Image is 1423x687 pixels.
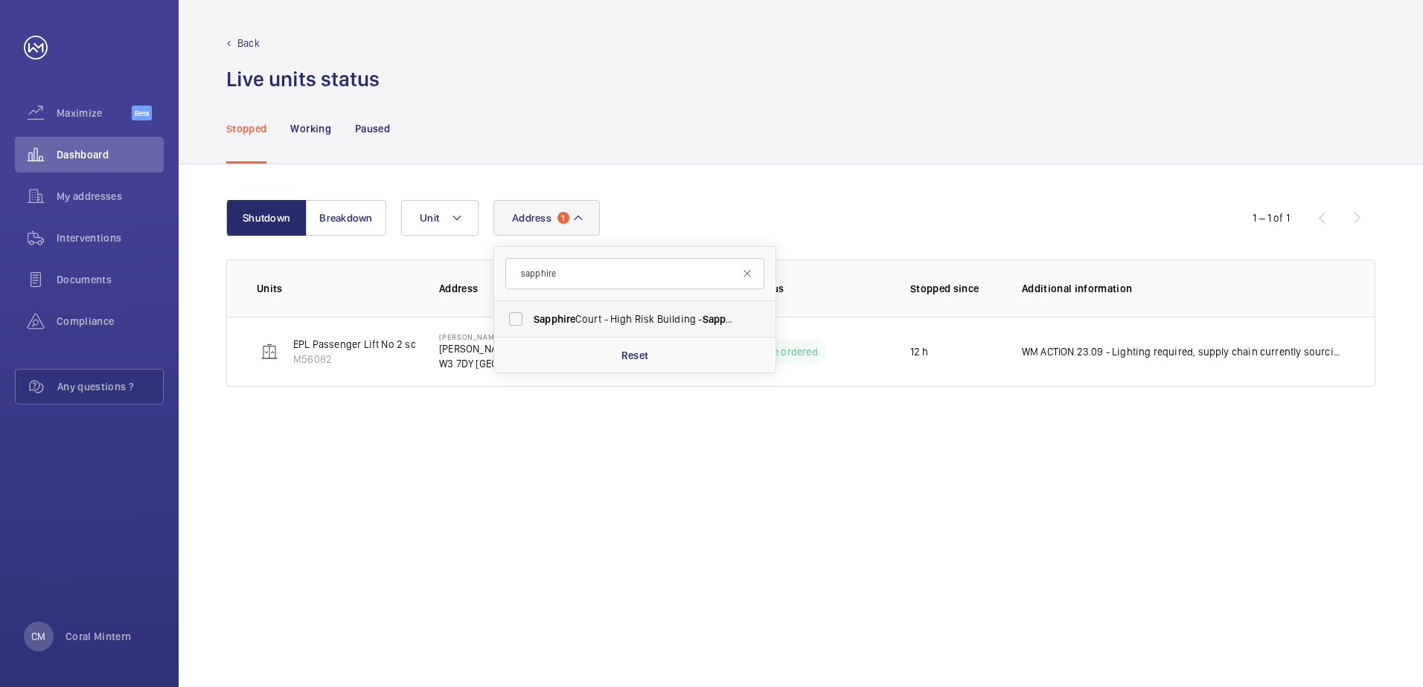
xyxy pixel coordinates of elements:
[226,200,307,236] button: Shutdown
[293,352,443,367] p: M56082
[401,200,479,236] button: Unit
[31,629,45,644] p: CM
[257,281,415,296] p: Units
[1022,344,1345,359] p: WM ACTION 23.09 - Lighting required, supply chain currently sourcing.
[534,313,575,325] span: Sapphire
[293,337,443,352] p: EPL Passenger Lift No 2 schn 33
[290,121,330,136] p: Working
[557,212,569,224] span: 1
[132,106,152,120] span: Beta
[57,379,163,394] span: Any questions ?
[512,212,551,224] span: Address
[57,189,164,204] span: My addresses
[355,121,390,136] p: Paused
[1022,281,1345,296] p: Additional information
[1253,210,1290,225] div: 1 – 1 of 1
[226,65,380,93] h1: Live units status
[57,147,164,162] span: Dashboard
[439,356,615,371] p: W3 7DY [GEOGRAPHIC_DATA]
[226,121,266,136] p: Stopped
[910,344,929,359] p: 12 h
[306,200,386,236] button: Breakdown
[420,212,439,224] span: Unit
[621,348,649,363] p: Reset
[505,258,764,289] input: Search by address
[493,200,600,236] button: Address1
[534,312,738,326] span: Court - High Risk Building - [STREET_ADDRESS]
[439,332,615,341] p: [PERSON_NAME] Court - High Risk Building
[57,106,132,120] span: Maximize
[439,341,615,356] p: [PERSON_NAME] Court
[65,629,132,644] p: Coral Mintern
[237,36,260,51] p: Back
[260,343,278,361] img: elevator.svg
[910,281,998,296] p: Stopped since
[57,272,164,287] span: Documents
[57,314,164,329] span: Compliance
[57,230,164,245] span: Interventions
[439,281,650,296] p: Address
[703,313,744,325] span: Sapphire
